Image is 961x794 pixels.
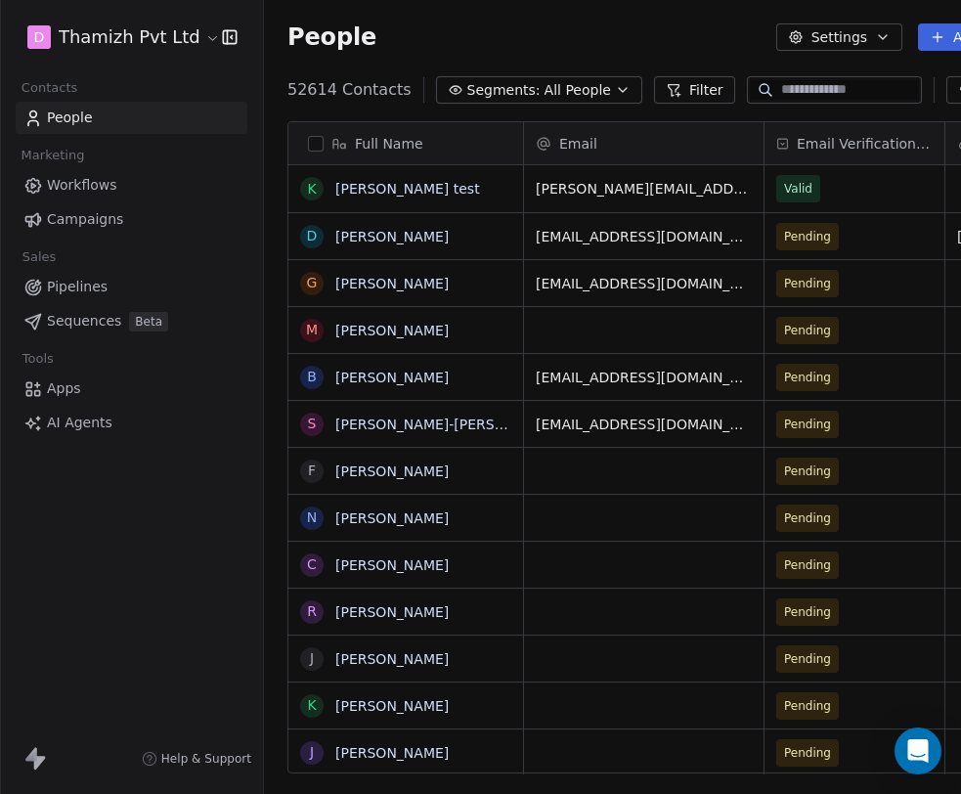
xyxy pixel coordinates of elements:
[784,696,831,716] span: Pending
[335,229,449,244] a: [PERSON_NAME]
[47,209,123,230] span: Campaigns
[335,417,682,432] a: [PERSON_NAME]‐[PERSON_NAME][DOMAIN_NAME]
[654,76,735,104] button: Filter
[307,554,317,575] div: C
[308,461,316,481] div: F
[47,311,121,331] span: Sequences
[287,22,376,52] span: People
[16,305,247,337] a: SequencesBeta
[335,370,449,385] a: [PERSON_NAME]
[306,320,318,340] div: M
[536,179,752,198] span: [PERSON_NAME][EMAIL_ADDRESS][DOMAIN_NAME]
[784,274,831,293] span: Pending
[335,463,449,479] a: [PERSON_NAME]
[47,175,117,196] span: Workflows
[784,368,831,387] span: Pending
[129,312,168,331] span: Beta
[764,122,944,164] div: Email Verification Status
[545,80,611,101] span: All People
[23,21,208,54] button: DThamizh Pvt Ltd
[524,122,764,164] div: Email
[288,165,524,774] div: grid
[16,203,247,236] a: Campaigns
[307,179,316,199] div: K
[784,321,831,340] span: Pending
[307,695,316,716] div: K
[784,602,831,622] span: Pending
[59,24,200,50] span: Thamizh Pvt Ltd
[47,413,112,433] span: AI Agents
[308,414,317,434] div: S
[13,73,86,103] span: Contacts
[307,601,317,622] div: R
[335,651,449,667] a: [PERSON_NAME]
[16,271,247,303] a: Pipelines
[47,378,81,399] span: Apps
[288,122,523,164] div: Full Name
[559,134,597,154] span: Email
[335,604,449,620] a: [PERSON_NAME]
[307,367,317,387] div: B
[784,555,831,575] span: Pending
[161,751,251,767] span: Help & Support
[307,226,318,246] div: D
[536,415,752,434] span: [EMAIL_ADDRESS][DOMAIN_NAME]
[536,274,752,293] span: [EMAIL_ADDRESS][DOMAIN_NAME]
[335,276,449,291] a: [PERSON_NAME]
[784,227,831,246] span: Pending
[784,179,812,198] span: Valid
[335,557,449,573] a: [PERSON_NAME]
[784,462,831,481] span: Pending
[335,745,449,761] a: [PERSON_NAME]
[797,134,933,154] span: Email Verification Status
[16,373,247,405] a: Apps
[467,80,541,101] span: Segments:
[13,141,93,170] span: Marketing
[784,649,831,669] span: Pending
[895,728,941,774] div: Open Intercom Messenger
[307,507,317,528] div: N
[335,181,480,197] a: [PERSON_NAME] test
[14,344,62,374] span: Tools
[335,323,449,338] a: [PERSON_NAME]
[335,510,449,526] a: [PERSON_NAME]
[34,27,45,47] span: D
[16,102,247,134] a: People
[776,23,902,51] button: Settings
[47,108,93,128] span: People
[536,368,752,387] span: [EMAIL_ADDRESS][DOMAIN_NAME]
[142,751,251,767] a: Help & Support
[14,243,65,272] span: Sales
[310,648,314,669] div: J
[287,78,412,102] span: 52614 Contacts
[16,169,247,201] a: Workflows
[536,227,752,246] span: [EMAIL_ADDRESS][DOMAIN_NAME][PERSON_NAME]
[335,698,449,714] a: [PERSON_NAME]
[310,742,314,763] div: J
[355,134,423,154] span: Full Name
[784,415,831,434] span: Pending
[16,407,247,439] a: AI Agents
[784,508,831,528] span: Pending
[784,743,831,763] span: Pending
[47,277,108,297] span: Pipelines
[307,273,318,293] div: G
